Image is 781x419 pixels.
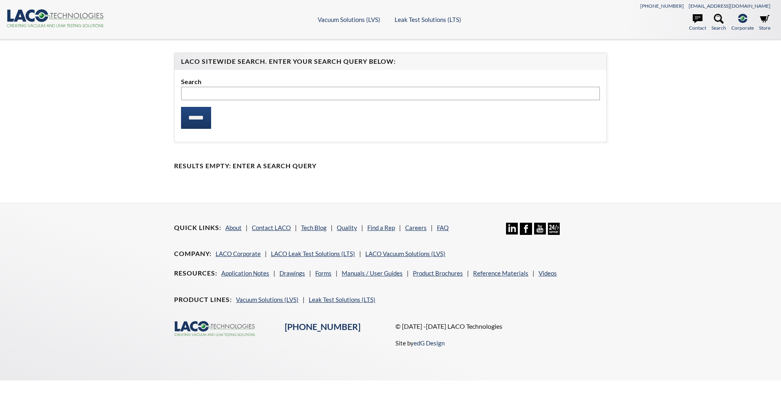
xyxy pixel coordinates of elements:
h4: Resources [174,269,217,278]
a: Leak Test Solutions (LTS) [395,16,461,23]
label: Search [181,76,600,87]
a: [PHONE_NUMBER] [285,321,360,332]
a: Product Brochures [413,269,463,277]
a: Store [759,14,770,32]
a: [PHONE_NUMBER] [640,3,684,9]
a: Vacuum Solutions (LVS) [318,16,380,23]
a: LACO Vacuum Solutions (LVS) [365,250,445,257]
a: Drawings [279,269,305,277]
h4: Quick Links [174,224,221,232]
a: Quality [337,224,357,231]
p: © [DATE] -[DATE] LACO Technologies [395,321,607,332]
a: LACO Leak Test Solutions (LTS) [271,250,355,257]
a: Contact [689,14,706,32]
a: LACO Corporate [216,250,261,257]
a: Forms [315,269,332,277]
p: Site by [395,338,445,348]
a: 24/7 Support [548,229,560,236]
a: Careers [405,224,427,231]
h4: Results Empty: Enter a Search Query [174,162,607,170]
a: [EMAIL_ADDRESS][DOMAIN_NAME] [689,3,770,9]
a: Vacuum Solutions (LVS) [236,296,299,303]
a: Contact LACO [252,224,291,231]
a: edG Design [414,339,445,347]
span: Corporate [731,24,754,32]
a: Tech Blog [301,224,327,231]
a: FAQ [437,224,449,231]
a: Search [711,14,726,32]
a: Videos [539,269,557,277]
a: About [225,224,242,231]
h4: LACO Sitewide Search. Enter your Search Query Below: [181,57,600,66]
a: Find a Rep [367,224,395,231]
h4: Product Lines [174,295,232,304]
a: Manuals / User Guides [342,269,403,277]
a: Leak Test Solutions (LTS) [309,296,375,303]
a: Application Notes [221,269,269,277]
a: Reference Materials [473,269,528,277]
h4: Company [174,250,212,258]
img: 24/7 Support Icon [548,223,560,234]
